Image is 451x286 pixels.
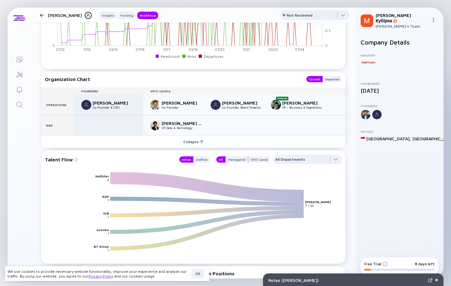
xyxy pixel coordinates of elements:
[108,232,109,235] text: 1
[8,67,31,82] a: Investor Map
[163,47,170,51] tspan: 11/17
[198,271,342,276] div: Open Positions
[56,47,65,51] tspan: 07/12
[180,137,207,147] div: Collapse
[287,13,313,18] div: Not Reviewed
[81,100,91,110] img: Jonathan Picker picture
[361,137,365,141] img: Singapore Flag
[282,105,324,109] div: VP - Business & Operations
[268,47,278,51] tspan: 03/23
[8,269,189,278] div: We use cookies to provide necessary website functionality, improve your experience and analyze ou...
[366,136,411,141] div: [GEOGRAPHIC_DATA] ,
[52,43,55,47] tspan: 0
[74,89,143,93] div: Founders
[216,156,225,163] button: All
[118,12,136,19] button: Funding
[225,156,248,163] button: Managerial
[8,51,31,67] a: Lists
[361,82,438,85] div: Established
[428,278,432,283] img: Expand Notes
[8,82,31,97] a: Reminders
[325,43,328,47] tspan: 0
[361,39,438,46] h2: Company Details
[376,24,428,29] div: [PERSON_NAME]'s Team
[108,248,109,252] text: 1
[97,228,109,232] text: Azooka
[41,115,74,135] div: R&D
[93,100,134,105] div: [PERSON_NAME]
[109,47,118,51] tspan: 03/15
[162,100,203,105] div: [PERSON_NAME]
[99,12,117,19] button: Insights
[150,120,160,130] img: Asmi H Shah PhD picture
[268,278,426,283] div: Notes ( [PERSON_NAME] )
[94,245,109,248] text: BT Group
[193,156,210,163] button: Outflow
[41,95,74,115] div: Operations
[361,130,438,133] div: Offices
[361,104,438,108] div: Founders
[226,156,248,163] div: Managerial
[41,135,346,148] button: Collapse
[102,195,109,198] text: RGP
[107,178,109,182] text: 3
[95,174,109,178] text: Nailbiter
[162,126,203,130] div: VP Data & Technology
[83,47,90,51] tspan: 11/13
[276,97,288,100] div: Promotion
[179,156,193,163] button: Inflow
[243,47,250,51] tspan: 11/21
[108,198,109,202] text: 1
[376,13,428,23] div: [PERSON_NAME] Кубірка
[431,18,436,23] img: Menu
[361,53,438,57] div: Industry
[215,47,225,51] tspan: 07/20
[45,155,173,164] div: Talent Flow
[162,121,203,126] div: [PERSON_NAME] PhD
[89,274,113,278] a: Privacy Policy
[93,105,134,109] div: Co-Founder & CEO
[211,100,221,110] img: Kushagra Sharma picture
[325,29,331,33] tspan: 0.5
[108,215,109,219] text: 1
[222,100,263,105] div: [PERSON_NAME]
[191,269,204,278] button: OK
[162,105,203,109] div: Co-Founder
[361,14,373,27] img: Микола Profile Picture
[48,11,92,19] div: [PERSON_NAME]
[305,204,314,208] text: 7 / 20
[282,100,324,105] div: [PERSON_NAME]
[45,76,300,82] div: Organization Chart
[271,100,281,110] img: Koustubh Kale picture
[150,100,160,110] img: Saumya Jamuar picture
[137,12,158,19] button: Workforce
[364,262,388,266] div: Free Trial
[295,47,304,51] tspan: 07/24
[189,47,198,51] tspan: 03/19
[248,156,270,163] button: VP/C-Level
[8,97,31,112] a: Search
[305,200,331,204] text: [PERSON_NAME]
[361,59,376,65] div: Healthcare
[435,279,438,282] img: Open Notes
[103,211,109,215] text: SLB
[143,89,346,93] div: VP/C-Levels
[323,76,342,82] button: Departed
[361,87,438,94] div: [DATE]
[306,76,323,82] button: Current
[222,105,263,109] div: Co-Founder, Board Director
[415,262,435,266] div: 8 days left
[136,47,145,51] tspan: 07/16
